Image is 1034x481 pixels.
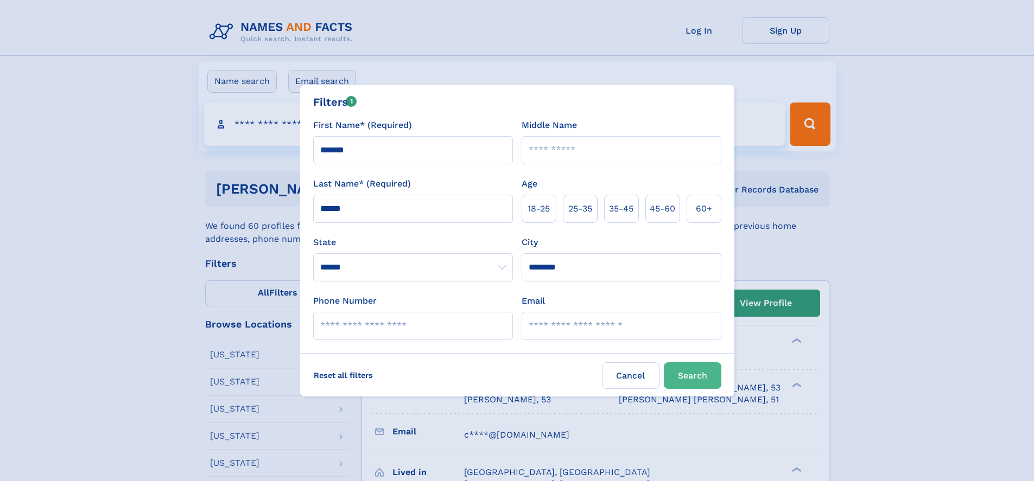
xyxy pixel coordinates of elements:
label: Last Name* (Required) [313,177,411,190]
span: 35‑45 [609,202,633,215]
div: Filters [313,94,357,110]
span: 45‑60 [650,202,675,215]
label: Phone Number [313,294,377,307]
label: City [522,236,538,249]
label: Reset all filters [307,362,380,388]
label: Middle Name [522,119,577,132]
span: 18‑25 [528,202,550,215]
label: First Name* (Required) [313,119,412,132]
label: Email [522,294,545,307]
button: Search [664,362,721,389]
span: 60+ [696,202,712,215]
span: 25‑35 [568,202,592,215]
label: Age [522,177,537,190]
label: State [313,236,513,249]
label: Cancel [602,362,659,389]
